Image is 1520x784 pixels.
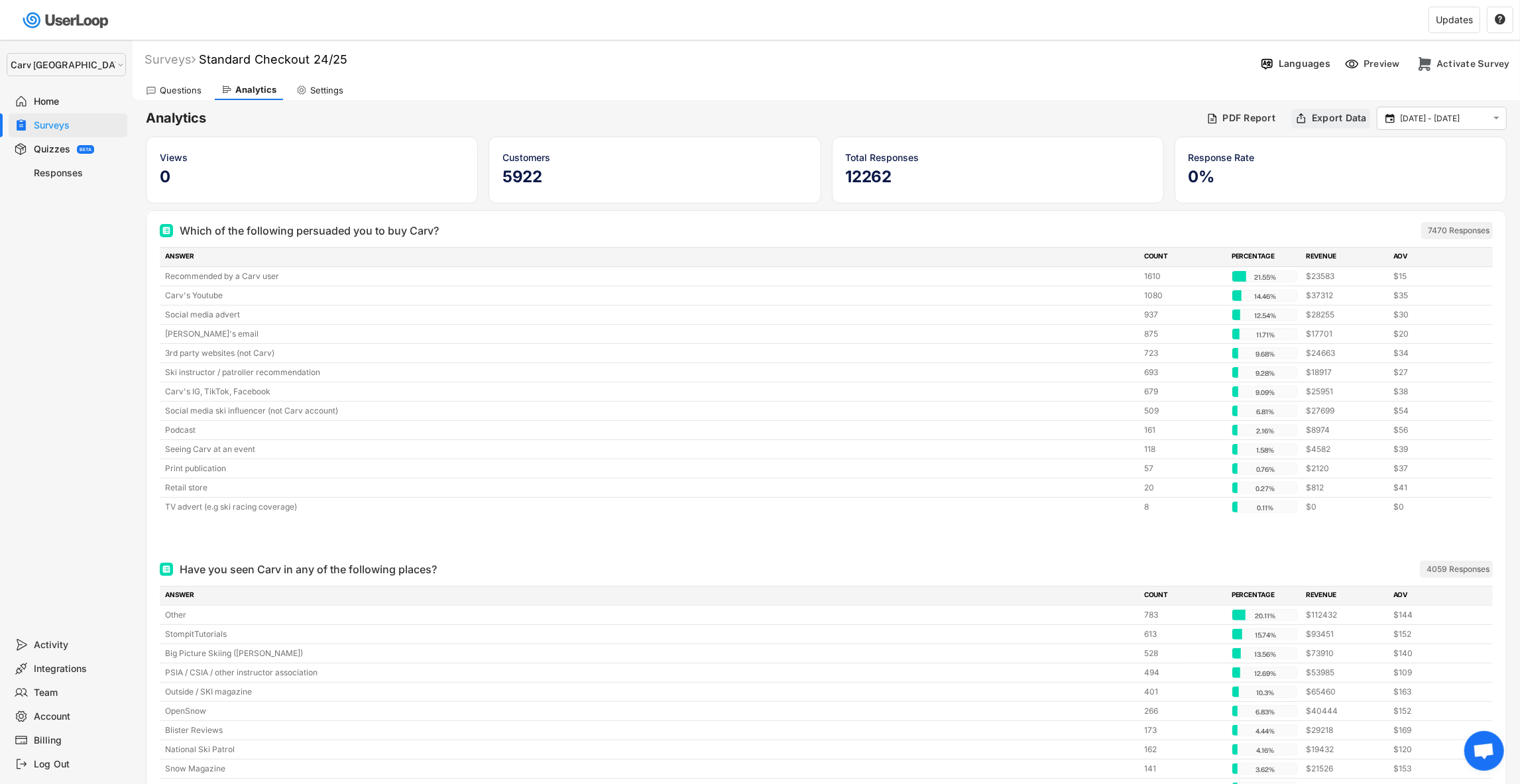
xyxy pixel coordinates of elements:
[1235,367,1296,379] div: 9.28%
[1235,687,1296,699] div: 10.3%
[1235,348,1296,360] div: 9.68%
[160,167,464,187] h5: 0
[1393,386,1473,398] div: $38
[165,463,1136,475] div: Print publication
[165,501,1136,513] div: TV advert (e.g ski racing coverage)
[165,328,1136,340] div: [PERSON_NAME]'s email
[1235,425,1296,437] div: 2.16%
[1235,406,1296,418] div: 6.81%
[165,309,1136,321] div: Social media advert
[310,85,343,96] div: Settings
[1235,744,1296,756] div: 4.16%
[1393,744,1473,756] div: $120
[846,167,1150,187] h5: 12262
[165,590,1136,602] div: ANSWER
[1144,424,1224,436] div: 161
[1144,251,1224,263] div: COUNT
[165,686,1136,698] div: Outside / SKI magazine
[199,52,347,66] font: Standard Checkout 24/25
[34,95,122,108] div: Home
[1189,167,1493,187] h5: 0%
[1144,628,1224,640] div: 613
[1235,629,1296,641] div: 15.74%
[1393,270,1473,282] div: $15
[1312,112,1367,124] div: Export Data
[165,724,1136,736] div: Blister Reviews
[1393,609,1473,621] div: $144
[1436,15,1473,25] div: Updates
[1393,463,1473,475] div: $37
[165,347,1136,359] div: 3rd party websites (not Carv)
[165,424,1136,436] div: Podcast
[1393,667,1473,679] div: $109
[1494,14,1506,26] button: 
[1306,270,1385,282] div: $23583
[1393,405,1473,417] div: $54
[165,366,1136,378] div: Ski instructor / patroller recommendation
[1436,58,1510,70] div: Activate Survey
[1235,706,1296,718] div: 6.83%
[1235,386,1296,398] div: 9.09%
[34,119,122,132] div: Surveys
[34,167,122,180] div: Responses
[1306,443,1385,455] div: $4582
[1144,366,1224,378] div: 693
[165,647,1136,659] div: Big Picture Skiing ([PERSON_NAME])
[1144,270,1224,282] div: 1610
[165,744,1136,756] div: National Ski Patrol
[1393,290,1473,302] div: $35
[1393,628,1473,640] div: $152
[1306,744,1385,756] div: $19432
[160,150,464,164] div: Views
[1235,725,1296,737] div: 4.44%
[1306,686,1385,698] div: $65460
[1384,113,1397,125] button: 
[1393,501,1473,513] div: $0
[1235,482,1296,494] div: 0.27%
[1144,290,1224,302] div: 1080
[1306,405,1385,417] div: $27699
[145,52,196,67] div: Surveys
[165,609,1136,621] div: Other
[1144,647,1224,659] div: 528
[1144,463,1224,475] div: 57
[1306,647,1385,659] div: $73910
[1393,647,1473,659] div: $140
[1393,705,1473,717] div: $152
[1306,309,1385,321] div: $28255
[34,758,122,771] div: Log Out
[34,663,122,675] div: Integrations
[1235,309,1296,321] div: 12.54%
[1144,386,1224,398] div: 679
[1386,112,1395,124] text: 
[180,561,437,577] div: Have you seen Carv in any of the following places?
[34,734,122,747] div: Billing
[165,290,1136,302] div: Carv's Youtube
[1260,57,1274,71] img: Language%20Icon.svg
[1235,444,1296,456] div: 1.58%
[165,667,1136,679] div: PSIA / CSIA / other instructor association
[1306,609,1385,621] div: $112432
[1232,251,1298,263] div: PERCENTAGE
[1393,347,1473,359] div: $34
[1393,366,1473,378] div: $27
[1306,590,1385,602] div: REVENUE
[1232,590,1298,602] div: PERCENTAGE
[1306,763,1385,775] div: $21526
[1235,667,1296,679] div: 12.69%
[1144,763,1224,775] div: 141
[165,386,1136,398] div: Carv's IG, TikTok, Facebook
[1235,271,1296,283] div: 21.55%
[1306,724,1385,736] div: $29218
[1235,290,1296,302] div: 14.46%
[1393,686,1473,698] div: $163
[1306,628,1385,640] div: $93451
[1428,225,1490,236] div: 7470 Responses
[1144,667,1224,679] div: 494
[180,223,439,239] div: Which of the following persuaded you to buy Carv?
[162,227,170,235] img: Multi Select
